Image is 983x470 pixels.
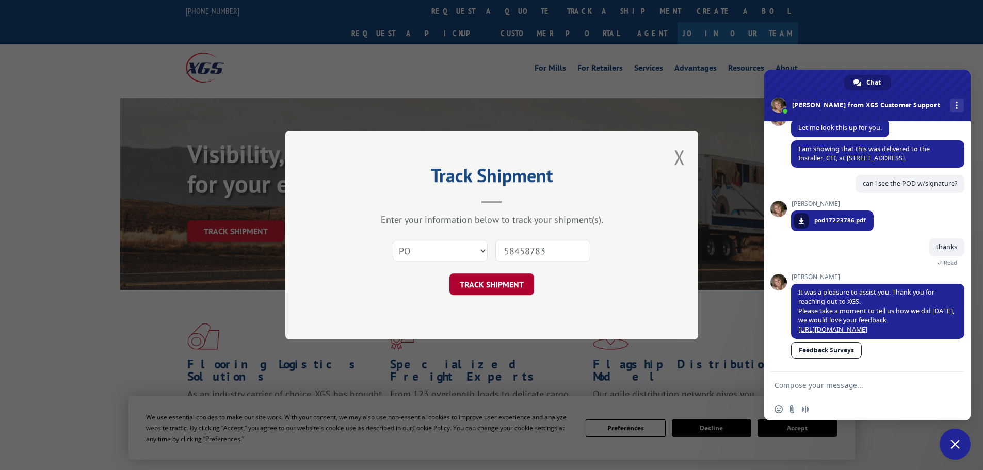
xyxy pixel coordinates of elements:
span: Read [944,259,957,266]
span: I am showing that this was delivered to the Installer, CFI, at [STREET_ADDRESS]. [798,144,930,163]
h2: Track Shipment [337,168,647,188]
span: Let me look this up for you. [798,123,882,132]
span: thanks [936,242,957,251]
span: It was a pleasure to assist you. Thank you for reaching out to XGS. Please take a moment to tell ... [798,288,954,334]
textarea: Compose your message... [775,372,940,398]
a: Close chat [940,429,971,460]
span: Insert an emoji [775,405,783,413]
a: [URL][DOMAIN_NAME] [798,325,867,334]
span: pod17223786.pdf [814,216,866,225]
a: Feedback Surveys [791,342,862,359]
button: Close modal [674,143,685,171]
span: Chat [866,75,881,90]
span: Send a file [788,405,796,413]
span: Audio message [801,405,810,413]
span: [PERSON_NAME] [791,273,964,281]
button: TRACK SHIPMENT [449,273,534,295]
span: can i see the POD w/signature? [863,179,957,188]
a: Chat [844,75,891,90]
span: [PERSON_NAME] [791,200,874,207]
div: Enter your information below to track your shipment(s). [337,214,647,225]
input: Number(s) [495,240,590,262]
